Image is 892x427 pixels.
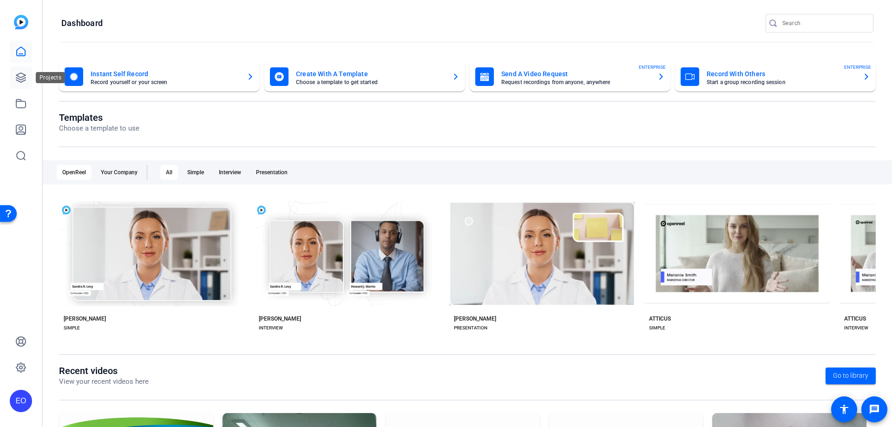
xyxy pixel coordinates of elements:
div: All [160,165,178,180]
p: View your recent videos here [59,376,149,387]
div: INTERVIEW [844,324,868,332]
span: ENTERPRISE [844,64,871,71]
div: SIMPLE [649,324,665,332]
div: Your Company [95,165,143,180]
a: Go to library [826,368,876,384]
h1: Recent videos [59,365,149,376]
div: [PERSON_NAME] [259,315,301,322]
div: INTERVIEW [259,324,283,332]
mat-card-subtitle: Record yourself or your screen [91,79,239,85]
div: Simple [182,165,210,180]
mat-card-title: Instant Self Record [91,68,239,79]
mat-card-subtitle: Start a group recording session [707,79,855,85]
h1: Dashboard [61,18,103,29]
div: Interview [213,165,247,180]
div: SIMPLE [64,324,80,332]
div: Presentation [250,165,293,180]
mat-card-title: Create With A Template [296,68,445,79]
mat-icon: accessibility [839,404,850,415]
div: Projects [36,72,65,83]
mat-icon: message [869,404,880,415]
mat-card-title: Send A Video Request [501,68,650,79]
button: Create With A TemplateChoose a template to get started [264,62,465,92]
div: ATTICUS [649,315,671,322]
img: blue-gradient.svg [14,15,28,29]
p: Choose a template to use [59,123,139,134]
span: Go to library [833,371,868,381]
div: PRESENTATION [454,324,487,332]
div: [PERSON_NAME] [64,315,106,322]
div: [PERSON_NAME] [454,315,496,322]
button: Record With OthersStart a group recording sessionENTERPRISE [675,62,876,92]
div: EO [10,390,32,412]
button: Send A Video RequestRequest recordings from anyone, anywhereENTERPRISE [470,62,670,92]
div: ATTICUS [844,315,866,322]
div: OpenReel [57,165,92,180]
mat-card-title: Record With Others [707,68,855,79]
button: Instant Self RecordRecord yourself or your screen [59,62,260,92]
span: ENTERPRISE [639,64,666,71]
mat-card-subtitle: Choose a template to get started [296,79,445,85]
h1: Templates [59,112,139,123]
input: Search [782,18,866,29]
mat-card-subtitle: Request recordings from anyone, anywhere [501,79,650,85]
